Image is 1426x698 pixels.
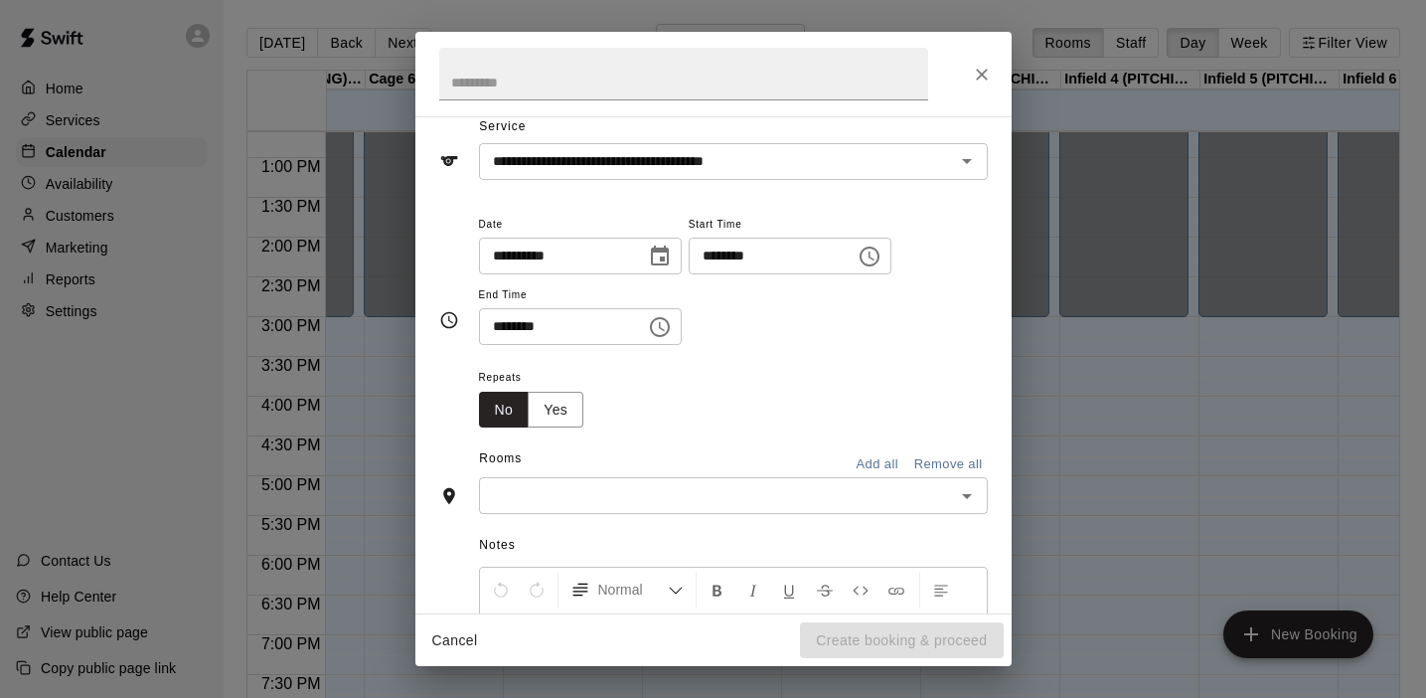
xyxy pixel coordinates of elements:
[479,392,584,429] div: outlined button group
[439,486,459,506] svg: Rooms
[479,530,987,562] span: Notes
[479,451,522,465] span: Rooms
[423,622,487,659] button: Cancel
[555,608,589,643] button: Justify Align
[479,365,600,392] span: Repeats
[562,572,692,608] button: Formatting Options
[479,392,530,429] button: No
[520,572,554,608] button: Redo
[479,212,682,239] span: Date
[909,449,988,480] button: Remove all
[439,151,459,171] svg: Service
[844,572,877,608] button: Insert Code
[640,307,680,347] button: Choose time, selected time is 4:30 PM
[598,580,668,600] span: Normal
[924,572,958,608] button: Left Align
[850,237,889,276] button: Choose time, selected time is 4:00 PM
[964,57,1000,92] button: Close
[879,572,913,608] button: Insert Link
[736,572,770,608] button: Format Italics
[439,310,459,330] svg: Timing
[953,147,981,175] button: Open
[701,572,734,608] button: Format Bold
[953,482,981,510] button: Open
[479,282,682,309] span: End Time
[528,392,583,429] button: Yes
[846,449,909,480] button: Add all
[772,572,806,608] button: Format Underline
[484,608,518,643] button: Center Align
[484,572,518,608] button: Undo
[808,572,842,608] button: Format Strikethrough
[520,608,554,643] button: Right Align
[479,119,526,133] span: Service
[640,237,680,276] button: Choose date, selected date is Sep 17, 2025
[689,212,891,239] span: Start Time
